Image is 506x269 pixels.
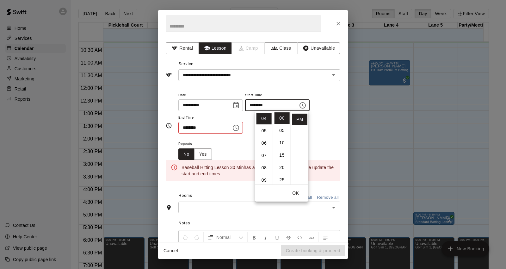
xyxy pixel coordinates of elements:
[329,203,338,212] button: Open
[256,174,272,186] li: 9 hours
[260,232,271,243] button: Format Italics
[256,137,272,149] li: 6 hours
[182,162,335,179] div: Baseball Hitting Lesson 30 Min has a duration of 30 mins . Please update the start and end times.
[179,62,194,66] span: Service
[286,187,306,199] button: OK
[180,232,191,243] button: Undo
[315,193,340,203] button: Remove all
[329,71,338,79] button: Open
[306,232,317,243] button: Insert Link
[255,111,273,185] ul: Select hours
[296,99,309,112] button: Choose time, selected time is 4:00 PM
[249,232,260,243] button: Format Bold
[272,232,282,243] button: Format Underline
[178,91,243,100] span: Date
[205,232,246,243] button: Formatting Options
[194,148,212,160] button: Yes
[191,232,202,243] button: Redo
[275,174,290,186] li: 25 minutes
[166,122,172,129] svg: Timing
[333,18,344,29] button: Close
[294,232,305,243] button: Insert Code
[275,149,290,161] li: 15 minutes
[179,218,340,228] span: Notes
[178,148,212,160] div: outlined button group
[291,111,308,185] ul: Select meridiem
[199,42,232,54] button: Lesson
[178,148,194,160] button: No
[230,99,242,112] button: Choose date, selected date is Oct 10, 2025
[298,42,340,54] button: Unavailable
[275,162,290,173] li: 20 minutes
[179,193,192,198] span: Rooms
[283,232,294,243] button: Format Strikethrough
[256,100,272,112] li: 3 hours
[161,245,181,257] button: Cancel
[275,137,290,149] li: 10 minutes
[230,122,242,134] button: Choose time, selected time is 10:30 AM
[256,113,272,124] li: 4 hours
[320,232,331,243] button: Left Align
[245,91,310,100] span: Start Time
[166,42,199,54] button: Rental
[166,72,172,78] svg: Service
[273,111,291,185] ul: Select minutes
[256,162,272,174] li: 8 hours
[292,114,307,125] li: PM
[166,204,172,211] svg: Rooms
[256,125,272,137] li: 5 hours
[275,125,290,136] li: 5 minutes
[232,42,265,54] span: Camps can only be created in the Services page
[178,114,243,122] span: End Time
[256,150,272,161] li: 7 hours
[178,140,217,148] span: Repeats
[265,42,298,54] button: Class
[292,101,307,113] li: AM
[275,112,290,124] li: 0 minutes
[216,234,238,241] span: Normal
